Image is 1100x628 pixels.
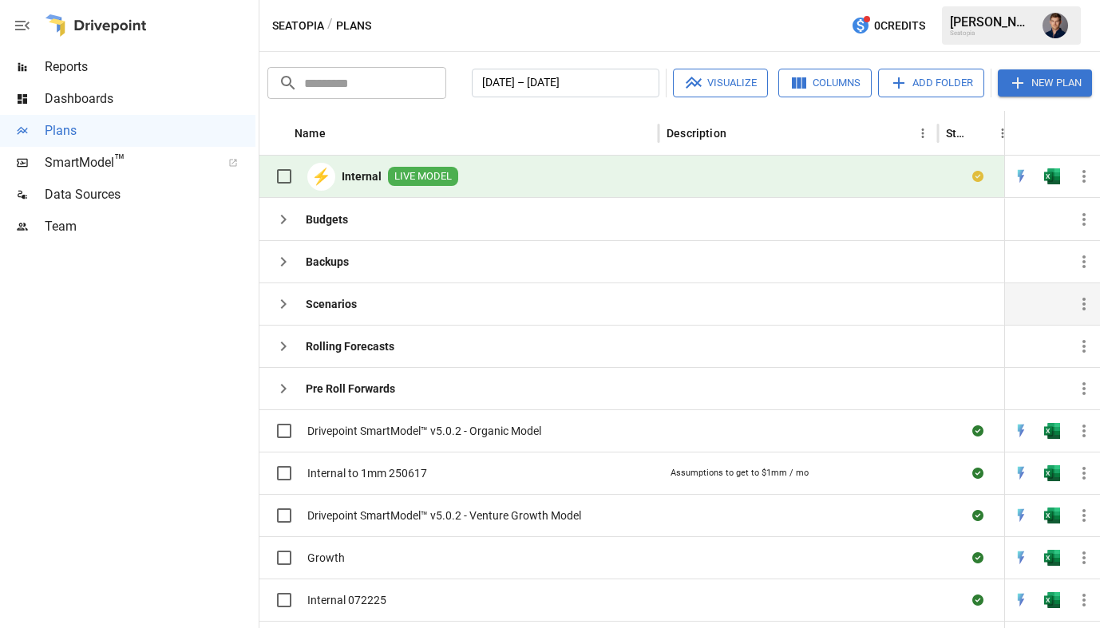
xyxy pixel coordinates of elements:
[969,122,991,144] button: Sort
[45,57,255,77] span: Reports
[114,151,125,171] span: ™
[1013,423,1029,439] div: Open in Quick Edit
[1044,508,1060,523] img: excel-icon.76473adf.svg
[295,127,326,140] div: Name
[1013,465,1029,481] img: quick-edit-flash.b8aec18c.svg
[1044,508,1060,523] div: Open in Excel
[1013,550,1029,566] div: Open in Quick Edit
[912,122,934,144] button: Description column menu
[306,211,348,227] b: Budgets
[1044,592,1060,608] div: Open in Excel
[307,592,386,608] span: Internal 072225
[673,69,768,97] button: Visualize
[1013,550,1029,566] img: quick-edit-flash.b8aec18c.svg
[388,169,458,184] span: LIVE MODEL
[1078,122,1100,144] button: Sort
[1013,168,1029,184] img: quick-edit-flash.b8aec18c.svg
[327,122,350,144] button: Sort
[874,16,925,36] span: 0 Credits
[991,122,1014,144] button: Status column menu
[307,163,335,191] div: ⚡
[1013,508,1029,523] div: Open in Quick Edit
[972,168,983,184] div: Your plan has changes in Excel that are not reflected in the Drivepoint Data Warehouse, select "S...
[998,69,1092,97] button: New Plan
[306,254,349,270] b: Backups
[1013,423,1029,439] img: quick-edit-flash.b8aec18c.svg
[1044,465,1060,481] div: Open in Excel
[946,127,967,140] div: Status
[307,423,541,439] span: Drivepoint SmartModel™ v5.0.2 - Organic Model
[1044,550,1060,566] img: excel-icon.76473adf.svg
[307,508,581,523] span: Drivepoint SmartModel™ v5.0.2 - Venture Growth Model
[972,550,983,566] div: Sync complete
[45,153,211,172] span: SmartModel
[307,465,427,481] span: Internal to 1mm 250617
[1044,550,1060,566] div: Open in Excel
[1013,508,1029,523] img: quick-edit-flash.b8aec18c.svg
[1043,13,1068,38] img: Clark Kissiah
[45,185,255,204] span: Data Sources
[1044,592,1060,608] img: excel-icon.76473adf.svg
[342,168,382,184] b: Internal
[1013,168,1029,184] div: Open in Quick Edit
[45,217,255,236] span: Team
[972,508,983,523] div: Sync complete
[845,11,932,41] button: 0Credits
[306,338,394,354] b: Rolling Forecasts
[45,89,255,109] span: Dashboards
[472,69,659,97] button: [DATE] – [DATE]
[45,121,255,140] span: Plans
[950,14,1033,30] div: [PERSON_NAME]
[1044,423,1060,439] div: Open in Excel
[667,127,726,140] div: Description
[1044,168,1060,184] img: excel-icon.76473adf.svg
[671,467,809,480] div: Assumptions to get to $1mm / mo
[327,16,333,36] div: /
[306,381,395,397] b: Pre Roll Forwards
[878,69,984,97] button: Add Folder
[1044,168,1060,184] div: Open in Excel
[972,423,983,439] div: Sync complete
[1044,423,1060,439] img: excel-icon.76473adf.svg
[1033,3,1078,48] button: Clark Kissiah
[1013,592,1029,608] div: Open in Quick Edit
[728,122,750,144] button: Sort
[972,465,983,481] div: Sync complete
[972,592,983,608] div: Sync complete
[1013,592,1029,608] img: quick-edit-flash.b8aec18c.svg
[307,550,345,566] span: Growth
[950,30,1033,37] div: Seatopia
[1044,465,1060,481] img: excel-icon.76473adf.svg
[272,16,324,36] button: Seatopia
[306,296,357,312] b: Scenarios
[778,69,872,97] button: Columns
[1013,465,1029,481] div: Open in Quick Edit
